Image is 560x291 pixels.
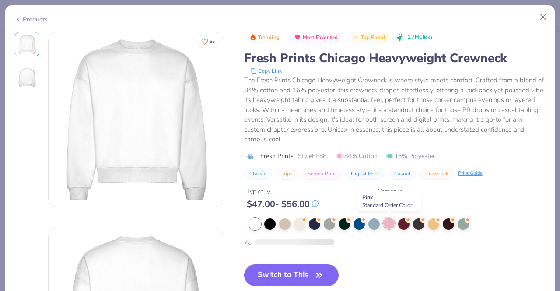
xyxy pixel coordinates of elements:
[258,35,280,40] span: Trending
[303,35,338,40] span: Most Favorited
[407,34,432,41] span: 1.7M Clicks
[49,32,223,207] img: Front
[248,67,284,75] button: copy to clipboard
[244,50,546,67] div: Fresh Prints Chicago Heavyweight Crewneck
[244,168,272,180] button: Classic
[336,151,378,161] span: 84% Cotton
[17,67,38,88] img: Back
[260,151,294,161] span: Fresh Prints
[290,32,343,43] button: Badge Button
[244,264,339,286] button: Switch to This
[535,9,552,25] button: Close
[247,187,318,196] div: Typically
[210,39,215,44] span: 65
[386,151,435,161] span: 16% Polyester
[389,168,416,180] button: Casual
[357,191,421,211] div: Pink
[276,168,298,180] button: Tops
[244,153,256,160] img: brand logo
[247,199,318,210] div: $ 47.00 - $ 56.00
[378,187,403,196] div: Comes In
[361,35,385,40] span: Top Rated
[17,34,38,55] img: Front
[352,34,359,41] img: Top Rated sort
[362,202,412,209] span: Standard Order Color
[348,32,390,43] button: Badge Button
[346,168,385,180] button: Digital Print
[244,75,546,144] div: The Fresh Prints Chicago Heavyweight Crewneck is where style meets comfort. Crafted from a blend ...
[302,168,341,180] button: Screen Print
[197,35,219,48] button: Like
[15,15,48,24] div: Products
[245,32,284,43] button: Badge Button
[458,170,483,177] div: Print Guide
[420,168,454,180] button: Crewneck
[249,34,256,41] img: Trending sort
[294,34,301,41] img: Most Favorited sort
[298,151,326,161] span: Style FP88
